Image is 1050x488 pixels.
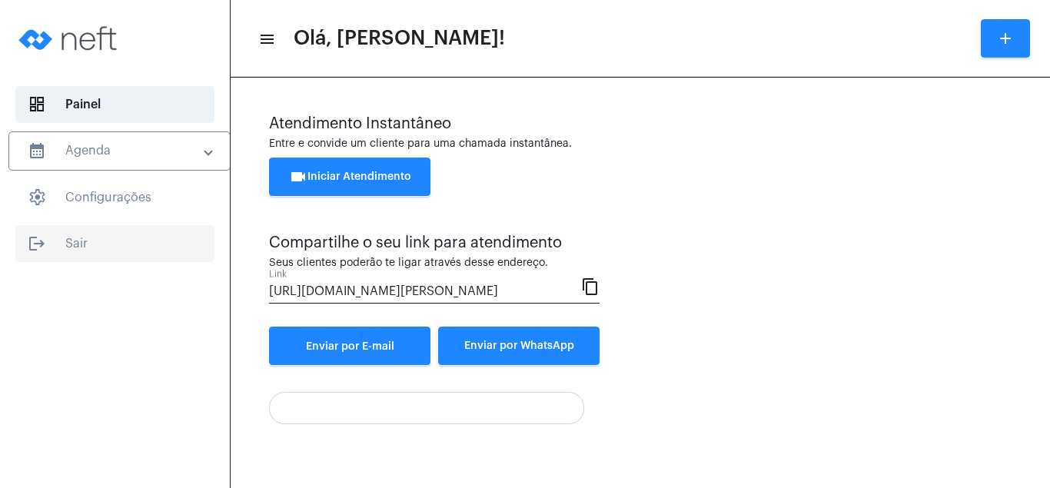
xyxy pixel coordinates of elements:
span: Olá, [PERSON_NAME]! [294,26,505,51]
span: sidenav icon [28,188,46,207]
mat-icon: content_copy [581,277,600,295]
button: Enviar por WhatsApp [438,327,600,365]
mat-expansion-panel-header: sidenav iconAgenda [9,132,230,169]
span: Enviar por WhatsApp [464,340,574,351]
mat-icon: sidenav icon [28,141,46,160]
div: Compartilhe o seu link para atendimento [269,234,600,251]
div: Seus clientes poderão te ligar através desse endereço. [269,257,600,269]
div: Atendimento Instantâneo [269,115,1012,132]
span: Sair [15,225,214,262]
mat-icon: add [996,29,1015,48]
button: Iniciar Atendimento [269,158,430,196]
mat-icon: videocam [289,168,307,186]
a: Enviar por E-mail [269,327,430,365]
span: Enviar por E-mail [306,341,394,352]
div: Entre e convide um cliente para uma chamada instantânea. [269,138,1012,150]
mat-icon: sidenav icon [28,234,46,253]
span: sidenav icon [28,95,46,114]
img: logo-neft-novo-2.png [12,8,128,69]
mat-icon: sidenav icon [258,30,274,48]
span: Painel [15,86,214,123]
span: Iniciar Atendimento [289,171,411,182]
span: Configurações [15,179,214,216]
mat-panel-title: Agenda [28,141,205,160]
